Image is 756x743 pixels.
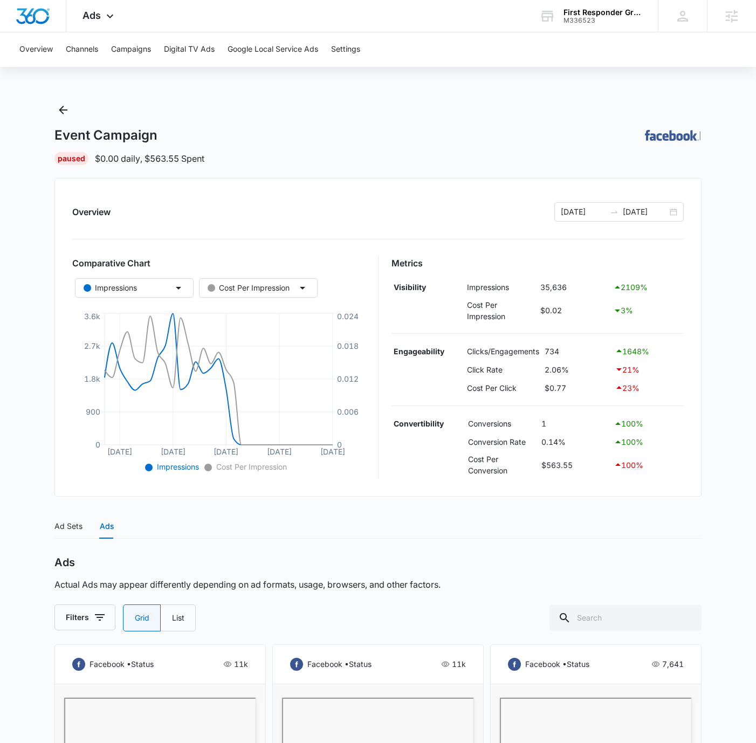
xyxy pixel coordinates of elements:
td: 35,636 [538,278,611,297]
span: Ads [83,10,101,21]
strong: Visibility [394,283,426,292]
button: Back [54,101,72,119]
span: Cost Per Impression [214,462,287,471]
span: Impressions [155,462,199,471]
p: | [699,130,702,141]
div: account id [563,17,642,24]
td: Cost Per Conversion [465,451,539,479]
button: Filters [54,604,115,630]
h2: Overview [72,205,111,218]
tspan: [DATE] [107,447,132,456]
input: Search [549,605,702,631]
tspan: [DATE] [214,447,238,456]
span: to [610,208,618,216]
div: 100 % [614,436,681,449]
td: $0.02 [538,297,611,325]
input: End date [623,206,668,218]
h1: Event Campaign [54,127,157,143]
div: Paused [54,152,88,165]
strong: Engageability [394,347,444,356]
h2: Ads [54,556,75,569]
div: Ads [100,520,114,532]
td: 2.06% [542,360,612,379]
td: 1 [539,415,611,433]
label: List [161,604,196,631]
tspan: 900 [86,407,100,416]
tspan: [DATE] [161,447,185,456]
td: Clicks/Engagements [464,342,542,361]
tspan: 3.6k [84,312,100,321]
h3: Metrics [391,257,684,270]
img: facebook [290,658,303,671]
div: 100 % [614,458,681,471]
td: 0.14% [539,433,611,451]
button: Settings [331,32,360,67]
button: Overview [19,32,53,67]
input: Start date [561,206,606,218]
div: 21 % [615,363,681,376]
tspan: 0.012 [337,374,359,383]
div: 1648 % [615,345,681,357]
tspan: 2.7k [84,341,100,350]
p: 7,641 [662,658,684,670]
button: Channels [66,32,98,67]
button: Digital TV Ads [164,32,215,67]
img: facebook [508,658,521,671]
img: facebook [72,658,85,671]
td: Conversions [465,415,539,433]
div: 100 % [614,417,681,430]
td: $0.77 [542,379,612,397]
h3: Comparative Chart [72,257,365,270]
td: Cost Per Impression [464,297,538,325]
label: Grid [123,604,161,631]
tspan: 1.8k [84,374,100,383]
p: 11k [234,658,248,670]
p: Actual Ads may appear differently depending on ad formats, usage, browsers, and other factors. [54,578,441,591]
tspan: 0.024 [337,312,359,321]
p: $0.00 daily , $563.55 Spent [95,152,204,165]
div: Impressions [84,282,137,294]
div: 23 % [615,381,681,394]
span: swap-right [610,208,618,216]
div: account name [563,8,642,17]
strong: Convertibility [394,419,444,428]
div: 2109 % [613,281,681,294]
p: facebook • status [525,658,589,670]
p: 11k [452,658,466,670]
tspan: [DATE] [267,447,292,456]
td: 734 [542,342,612,361]
td: Impressions [464,278,538,297]
tspan: 0 [337,440,342,449]
button: Impressions [75,278,194,298]
div: Ad Sets [54,520,83,532]
button: Google Local Service Ads [228,32,318,67]
p: facebook • status [307,658,372,670]
button: Cost Per Impression [199,278,318,298]
div: 3 % [613,304,681,317]
tspan: 0 [95,440,100,449]
img: FACEBOOK [645,130,699,141]
td: Conversion Rate [465,433,539,451]
tspan: 0.006 [337,407,359,416]
tspan: [DATE] [320,447,345,456]
button: Campaigns [111,32,151,67]
td: $563.55 [539,451,611,479]
p: facebook • status [90,658,154,670]
tspan: 0.018 [337,341,359,350]
td: Cost Per Click [464,379,542,397]
td: Click Rate [464,360,542,379]
div: Cost Per Impression [208,282,290,294]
